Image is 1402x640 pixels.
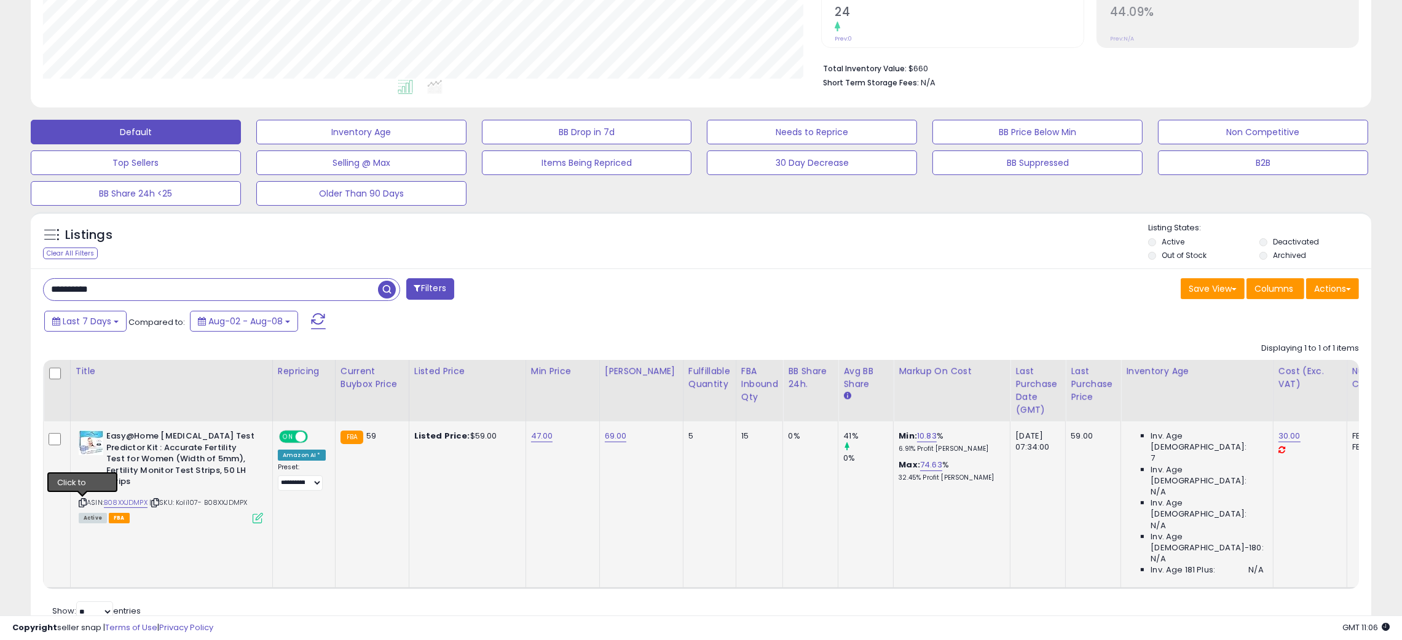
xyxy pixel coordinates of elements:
span: Inv. Age [DEMOGRAPHIC_DATA]: [1151,431,1263,453]
h2: 44.09% [1110,5,1358,21]
div: Title [76,365,267,378]
a: B08XXJDMPX [104,498,148,508]
b: Easy@Home [MEDICAL_DATA] Test Predictor Kit : Accurate Fertility Test for Women (Width of 5mm), F... [106,431,256,491]
button: Older Than 90 Days [256,181,467,206]
span: N/A [1151,486,1165,498]
small: FBA [341,431,363,444]
div: Amazon AI * [278,450,326,461]
div: Min Price [531,365,594,378]
li: $660 [823,60,1350,75]
button: 30 Day Decrease [707,150,917,175]
button: Items Being Repriced [482,150,692,175]
button: BB Suppressed [932,150,1143,175]
button: Last 7 Days [44,311,127,332]
span: Inv. Age 181 Plus: [1151,564,1215,576]
button: Selling @ Max [256,150,467,175]
span: Inv. Age [DEMOGRAPHIC_DATA]-180: [1151,531,1263,553]
span: Compared to: [128,316,185,328]
div: Displaying 1 to 1 of 1 items [1261,343,1359,354]
div: Last Purchase Date (GMT) [1015,365,1060,416]
h2: 24 [835,5,1083,21]
button: BB Share 24h <25 [31,181,241,206]
div: [PERSON_NAME] [605,365,678,378]
label: Active [1162,236,1184,247]
label: Deactivated [1273,236,1319,247]
span: N/A [1248,564,1263,576]
small: Prev: N/A [1110,35,1134,42]
span: 7 [1151,453,1155,464]
a: 47.00 [531,430,553,442]
div: % [899,431,1001,453]
th: The percentage added to the cost of goods (COGS) that forms the calculator for Min & Max prices. [894,360,1010,421]
button: Inventory Age [256,120,467,144]
span: N/A [1151,520,1165,531]
span: N/A [1151,553,1165,564]
label: Out of Stock [1162,250,1207,260]
span: Inv. Age [DEMOGRAPHIC_DATA]: [1151,498,1263,520]
div: 41% [843,431,893,442]
a: 74.63 [920,459,942,471]
span: All listings currently available for purchase on Amazon [79,513,107,523]
div: Markup on Cost [899,365,1005,378]
div: FBM: 0 [1352,442,1393,453]
div: Last Purchase Price [1071,365,1116,404]
button: Aug-02 - Aug-08 [190,311,298,332]
span: Show: entries [52,605,141,617]
button: Needs to Reprice [707,120,917,144]
strong: Copyright [12,622,57,633]
b: Max: [899,459,920,470]
img: 41JGpw1jZSL._SL40_.jpg [79,431,103,455]
div: 15 [741,431,774,442]
span: 2025-08-16 11:06 GMT [1342,622,1390,633]
a: 30.00 [1278,430,1301,442]
div: 0% [788,431,829,442]
div: BB Share 24h. [788,365,833,391]
h5: Listings [65,227,112,244]
span: Last 7 Days [63,315,111,327]
a: 69.00 [605,430,627,442]
span: OFF [306,432,326,442]
span: Inv. Age [DEMOGRAPHIC_DATA]: [1151,464,1263,486]
div: Listed Price [414,365,521,378]
button: BB Drop in 7d [482,120,692,144]
button: Actions [1306,278,1359,299]
b: Listed Price: [414,430,470,442]
button: Non Competitive [1158,120,1368,144]
a: Terms of Use [105,622,157,633]
div: Num of Comp. [1352,365,1397,391]
button: B2B [1158,150,1368,175]
a: Privacy Policy [159,622,213,633]
div: Repricing [278,365,330,378]
a: 10.83 [917,430,937,442]
span: FBA [109,513,130,523]
p: Listing States: [1148,222,1371,234]
div: 0% [843,453,893,464]
label: Archived [1273,250,1306,260]
button: Filters [406,278,454,300]
div: $59.00 [414,431,516,442]
div: Current Buybox Price [341,365,404,391]
button: Save View [1181,278,1245,299]
div: 59.00 [1071,431,1111,442]
button: BB Price Below Min [932,120,1143,144]
span: ON [280,432,296,442]
div: Clear All Filters [43,248,98,259]
button: Top Sellers [31,150,241,175]
small: Avg BB Share. [843,391,851,402]
span: | SKU: Koli107- B08XXJDMPX [149,498,247,507]
span: Aug-02 - Aug-08 [208,315,283,327]
span: N/A [921,77,935,88]
div: ASIN: [79,431,263,521]
span: 59 [366,430,376,442]
div: FBA inbound Qty [741,365,778,404]
div: seller snap | | [12,622,213,634]
div: 5 [688,431,727,442]
button: Default [31,120,241,144]
div: [DATE] 07:34:00 [1015,431,1056,453]
div: Cost (Exc. VAT) [1278,365,1342,391]
span: Columns [1254,283,1293,295]
div: Avg BB Share [843,365,888,391]
button: Columns [1246,278,1304,299]
div: Fulfillable Quantity [688,365,731,391]
small: Prev: 0 [835,35,852,42]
